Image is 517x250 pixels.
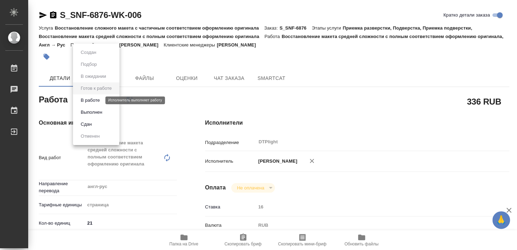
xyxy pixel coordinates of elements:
[79,85,114,92] button: Готов к работе
[79,49,98,56] button: Создан
[79,108,104,116] button: Выполнен
[79,61,99,68] button: Подбор
[79,120,94,128] button: Сдан
[79,73,108,80] button: В ожидании
[79,132,102,140] button: Отменен
[79,96,102,104] button: В работе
